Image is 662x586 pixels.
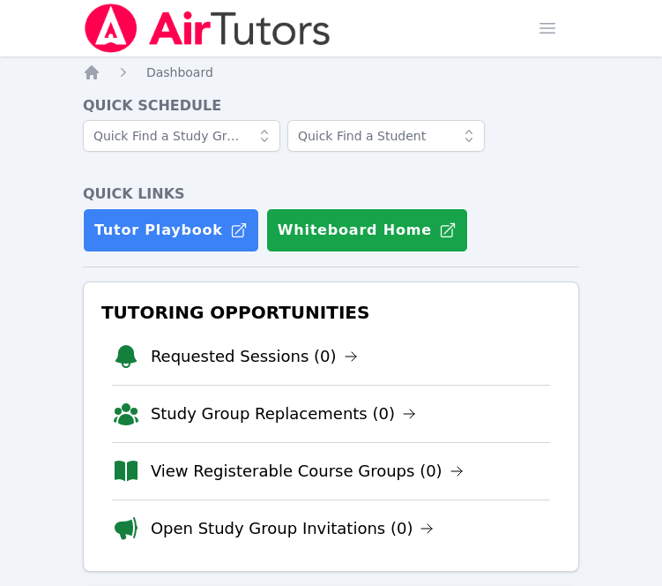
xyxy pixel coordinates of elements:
img: Air Tutors [83,4,332,53]
a: Study Group Replacements (0) [151,402,416,426]
input: Quick Find a Study Group [83,120,280,152]
h4: Quick Links [83,184,579,205]
span: Dashboard [146,65,213,79]
h3: Tutoring Opportunities [98,297,564,328]
a: Tutor Playbook [83,208,259,252]
a: View Registerable Course Groups (0) [151,459,464,484]
input: Quick Find a Student [287,120,485,152]
a: Dashboard [146,64,213,81]
h4: Quick Schedule [83,95,579,116]
nav: Breadcrumb [83,64,579,81]
button: Whiteboard Home [266,208,468,252]
a: Open Study Group Invitations (0) [151,516,435,541]
a: Requested Sessions (0) [151,344,358,369]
